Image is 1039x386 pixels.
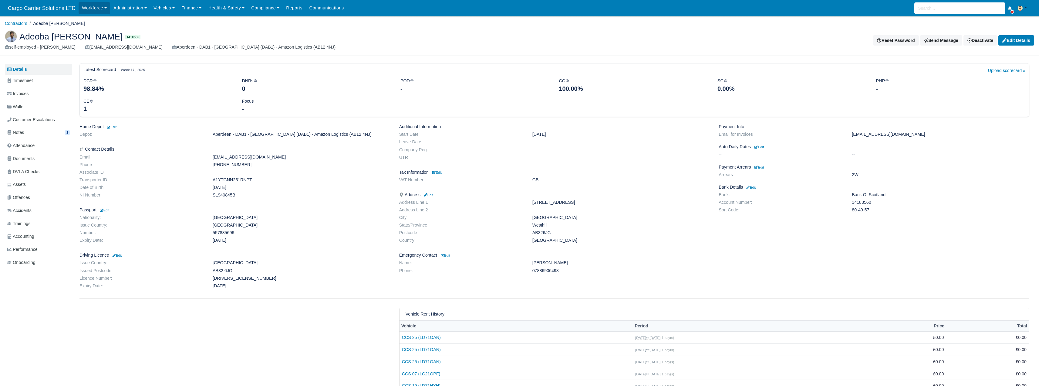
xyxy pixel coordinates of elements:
[714,192,847,197] dt: Bank:
[946,332,1029,344] td: £0.00
[7,220,30,227] span: Trainings
[111,254,122,257] small: Edit
[431,170,442,175] a: Edit
[554,77,713,93] div: CC
[714,172,847,177] dt: Arrears
[395,268,528,273] dt: Phone:
[988,67,1025,77] a: Upload scorecard »
[5,101,72,113] a: Wallet
[5,75,72,87] a: Timesheet
[717,84,867,93] div: 0.00%
[75,283,208,289] dt: Expiry Date:
[528,238,714,243] dd: [GEOGRAPHIC_DATA]
[5,127,72,138] a: Notes 1
[847,152,1034,157] dd: --
[528,260,714,265] dd: [PERSON_NAME]
[7,207,32,214] span: Accidents
[871,77,1030,93] div: PHR
[402,371,630,377] a: CCS 07 (LC21OPF)
[121,67,145,73] small: Week 17 , 2025
[402,346,630,353] a: CCS 25 (LD71OAN)
[753,144,764,149] a: Edit
[7,181,26,188] span: Assets
[395,223,528,228] dt: State/Province
[5,231,72,242] a: Accounting
[75,185,208,190] dt: Date of Birth
[79,207,390,213] h6: Passport
[208,260,395,265] dd: [GEOGRAPHIC_DATA]
[208,155,395,160] dd: [EMAIL_ADDRESS][DOMAIN_NAME]
[208,230,395,235] dd: 557885696
[399,170,710,175] h6: Tax Information
[205,2,248,14] a: Health & Safety
[208,193,395,198] dd: SL940845B
[399,253,710,258] h6: Emergency Contact
[946,320,1029,332] th: Total
[99,208,109,212] small: Edit
[5,192,72,203] a: Offences
[400,84,550,93] div: -
[75,230,208,235] dt: Number:
[635,372,660,376] small: [DATE] [DATE]
[920,35,962,46] a: Send Message
[406,312,444,317] h6: Vehicle Rent History
[110,2,150,14] a: Administration
[662,372,674,376] small: 1 day(s)
[5,140,72,152] a: Attendance
[528,132,714,137] dd: [DATE]
[745,186,756,189] small: Edit
[635,360,660,364] small: [DATE] [DATE]
[873,35,919,46] button: Reset Password
[7,168,39,175] span: DVLA Checks
[75,193,208,198] dt: NI Number
[83,84,233,93] div: 98.84%
[395,215,528,220] dt: City
[754,166,764,169] small: Edit
[79,98,237,113] div: CE
[79,147,390,152] h6: Contact Details
[208,132,395,137] dd: Aberdeen - DAB1 - [GEOGRAPHIC_DATA] (DAB1) - Amazon Logistics (AB12 4NJ)
[719,165,1029,170] h6: Payment Arrears
[396,77,554,93] div: POD
[5,2,79,14] a: Cargo Carrier Solutions LTD
[5,179,72,190] a: Assets
[19,32,123,41] span: Adeoba [PERSON_NAME]
[208,185,395,190] dd: [DATE]
[208,215,395,220] dd: [GEOGRAPHIC_DATA]
[75,162,208,167] dt: Phone
[633,320,864,332] th: Period
[5,21,27,26] a: Contractors
[528,268,714,273] dd: 07886906498
[714,207,847,213] dt: Sort Code:
[7,116,55,123] span: Customer Escalations
[5,44,76,51] div: self-employed - [PERSON_NAME]
[963,35,997,46] a: Deactivate
[83,104,233,113] div: 1
[125,35,140,39] span: Active
[75,215,208,220] dt: Nationality:
[208,276,395,281] dd: [DRIVERS_LICENSE_NUMBER]
[399,192,710,197] h6: Address
[7,142,35,149] span: Attendance
[423,192,433,197] a: Edit
[75,223,208,228] dt: Issue Country:
[946,344,1029,356] td: £0.00
[400,320,633,332] th: Vehicle
[7,233,34,240] span: Accounting
[440,253,450,258] a: Edit
[395,155,528,160] dt: UTR
[399,124,710,129] h6: Additional Information
[395,230,528,235] dt: Postcode
[75,238,208,243] dt: Expiry Date:
[847,172,1034,177] dd: 2W
[754,145,764,149] small: Edit
[5,114,72,126] a: Customer Escalations
[662,360,674,364] small: 1 day(s)
[75,177,208,183] dt: Transporter ID
[719,185,1029,190] h6: Bank Details
[5,218,72,230] a: Trainings
[79,253,390,258] h6: Driving Licence
[528,177,714,183] dd: GB
[208,283,395,289] dd: [DATE]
